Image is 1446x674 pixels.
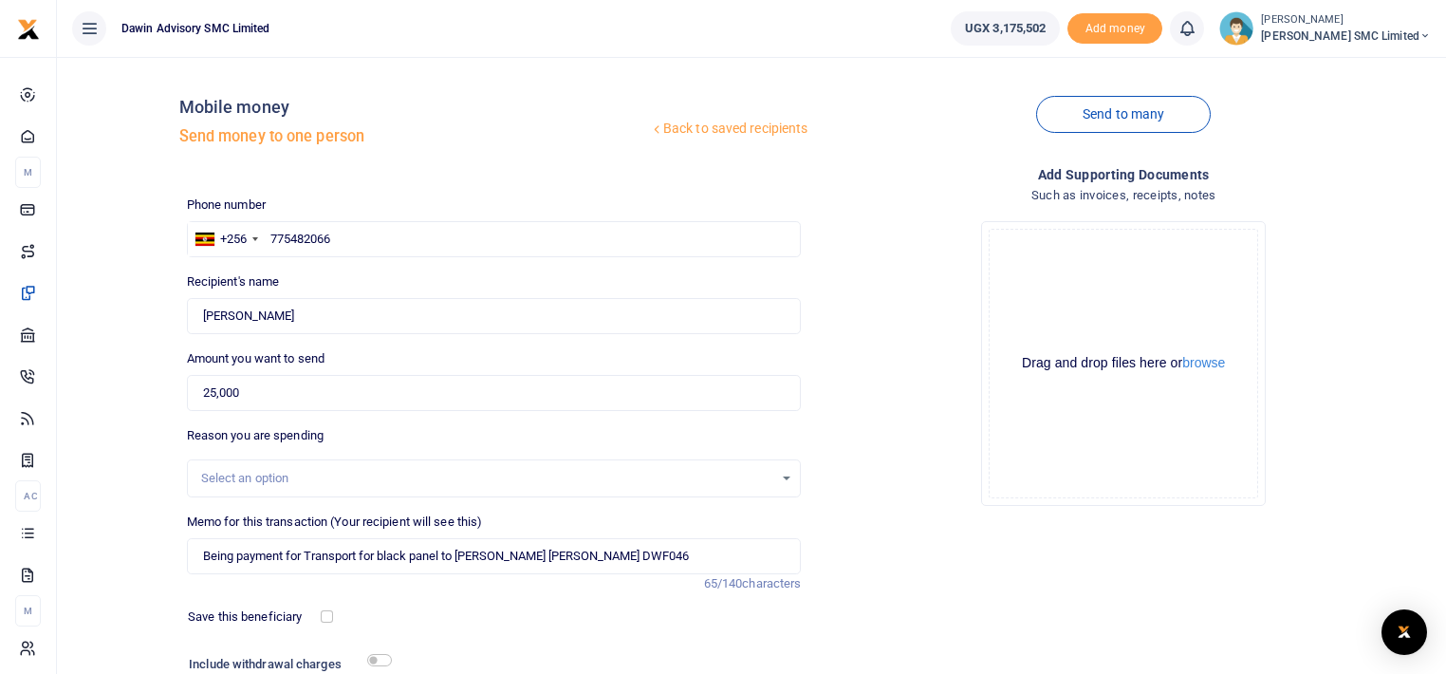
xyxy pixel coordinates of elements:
img: logo-small [17,18,40,41]
h5: Send money to one person [179,127,649,146]
li: M [15,595,41,627]
button: browse [1182,356,1225,369]
a: Send to many [1036,96,1211,133]
span: Add money [1067,13,1162,45]
span: UGX 3,175,502 [965,19,1046,38]
img: profile-user [1219,11,1253,46]
span: characters [742,576,801,590]
div: Drag and drop files here or [990,354,1257,372]
a: logo-small logo-large logo-large [17,21,40,35]
label: Amount you want to send [187,349,324,368]
div: Uganda: +256 [188,222,264,256]
a: UGX 3,175,502 [951,11,1060,46]
div: +256 [220,230,247,249]
input: Enter phone number [187,221,802,257]
label: Phone number [187,196,266,215]
a: profile-user [PERSON_NAME] [PERSON_NAME] SMC Limited [1219,11,1431,46]
label: Recipient's name [187,272,280,291]
h4: Such as invoices, receipts, notes [816,185,1431,206]
label: Save this beneficiary [188,608,302,627]
li: M [15,157,41,188]
li: Wallet ballance [943,11,1067,46]
span: Dawin Advisory SMC Limited [114,20,278,37]
input: Enter extra information [187,538,802,574]
label: Reason you are spending [187,426,324,445]
input: UGX [187,375,802,411]
div: File Uploader [981,221,1266,506]
div: Open Intercom Messenger [1381,609,1427,655]
div: Select an option [201,469,774,488]
label: Memo for this transaction (Your recipient will see this) [187,513,483,532]
input: Loading name... [187,298,802,334]
span: [PERSON_NAME] SMC Limited [1261,28,1431,45]
h4: Add supporting Documents [816,164,1431,185]
li: Toup your wallet [1067,13,1162,45]
small: [PERSON_NAME] [1261,12,1431,28]
span: 65/140 [704,576,743,590]
a: Add money [1067,20,1162,34]
a: Back to saved recipients [649,112,809,146]
li: Ac [15,480,41,512]
h4: Mobile money [179,97,649,118]
h6: Include withdrawal charges [189,657,382,672]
